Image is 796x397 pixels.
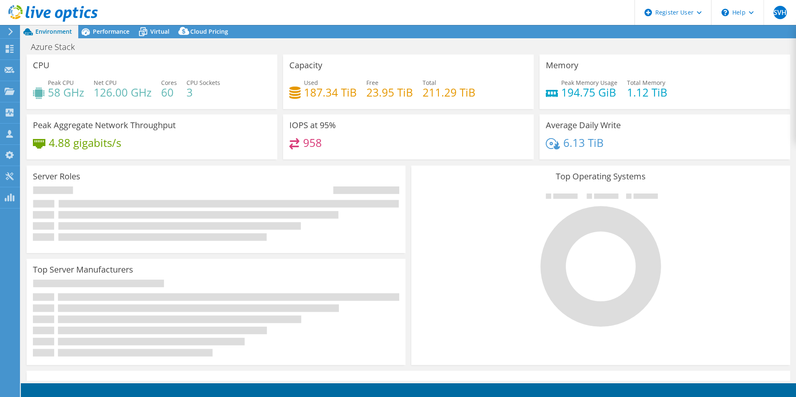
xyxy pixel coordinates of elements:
[721,9,729,16] svg: \n
[33,265,133,274] h3: Top Server Manufacturers
[423,88,475,97] h4: 211.29 TiB
[289,61,322,70] h3: Capacity
[366,79,378,87] span: Free
[561,79,617,87] span: Peak Memory Usage
[546,121,621,130] h3: Average Daily Write
[423,79,436,87] span: Total
[187,79,220,87] span: CPU Sockets
[94,88,152,97] h4: 126.00 GHz
[303,138,322,147] h4: 958
[161,88,177,97] h4: 60
[49,138,121,147] h4: 4.88 gigabits/s
[33,61,50,70] h3: CPU
[27,42,88,52] h1: Azure Stack
[93,27,129,35] span: Performance
[563,138,604,147] h4: 6.13 TiB
[289,121,336,130] h3: IOPS at 95%
[546,61,578,70] h3: Memory
[35,27,72,35] span: Environment
[774,6,787,19] span: SVH
[304,88,357,97] h4: 187.34 TiB
[304,79,318,87] span: Used
[190,27,228,35] span: Cloud Pricing
[150,27,169,35] span: Virtual
[627,79,665,87] span: Total Memory
[366,88,413,97] h4: 23.95 TiB
[33,172,80,181] h3: Server Roles
[418,172,784,181] h3: Top Operating Systems
[161,79,177,87] span: Cores
[48,79,74,87] span: Peak CPU
[627,88,667,97] h4: 1.12 TiB
[94,79,117,87] span: Net CPU
[561,88,617,97] h4: 194.75 GiB
[33,121,176,130] h3: Peak Aggregate Network Throughput
[187,88,220,97] h4: 3
[48,88,84,97] h4: 58 GHz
